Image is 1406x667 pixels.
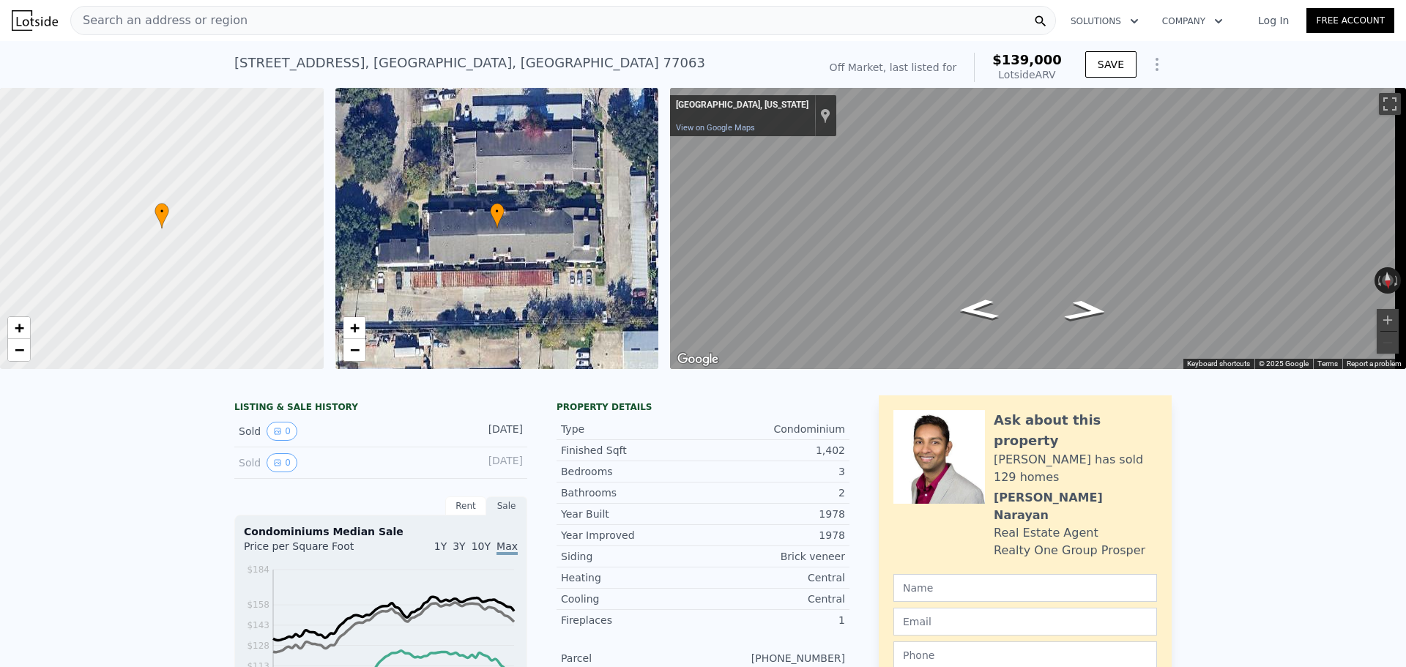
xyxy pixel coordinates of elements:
[670,88,1406,369] div: Street View
[561,485,703,500] div: Bathrooms
[472,540,491,552] span: 10Y
[486,496,527,515] div: Sale
[893,574,1157,602] input: Name
[703,570,845,585] div: Central
[1241,13,1306,28] a: Log In
[349,340,359,359] span: −
[561,528,703,543] div: Year Improved
[994,410,1157,451] div: Ask about this property
[992,52,1062,67] span: $139,000
[490,205,505,218] span: •
[155,203,169,228] div: •
[830,60,957,75] div: Off Market, last listed for
[244,539,381,562] div: Price per Square Foot
[703,613,845,627] div: 1
[349,318,359,337] span: +
[343,317,365,339] a: Zoom in
[247,641,269,651] tspan: $128
[1377,332,1399,354] button: Zoom out
[994,542,1145,559] div: Realty One Group Prosper
[1317,359,1338,368] a: Terms (opens in new tab)
[247,564,269,575] tspan: $184
[1059,8,1150,34] button: Solutions
[1381,267,1394,294] button: Reset the view
[940,294,1016,324] path: Go East
[239,422,369,441] div: Sold
[703,507,845,521] div: 1978
[1375,267,1383,294] button: Rotate counterclockwise
[674,350,722,369] a: Open this area in Google Maps (opens a new window)
[41,23,72,35] div: v 4.0.25
[561,422,703,436] div: Type
[445,496,486,515] div: Rent
[146,85,157,97] img: tab_keywords_by_traffic_grey.svg
[670,88,1406,369] div: Map
[674,350,722,369] img: Google
[239,453,369,472] div: Sold
[458,422,523,441] div: [DATE]
[8,339,30,361] a: Zoom out
[234,53,705,73] div: [STREET_ADDRESS] , [GEOGRAPHIC_DATA] , [GEOGRAPHIC_DATA] 77063
[1142,50,1172,79] button: Show Options
[992,67,1062,82] div: Lotside ARV
[453,540,465,552] span: 3Y
[557,401,849,413] div: Property details
[56,86,131,96] div: Domain Overview
[1306,8,1394,33] a: Free Account
[38,38,161,50] div: Domain: [DOMAIN_NAME]
[267,453,297,472] button: View historical data
[247,600,269,610] tspan: $158
[994,489,1157,524] div: [PERSON_NAME] Narayan
[703,464,845,479] div: 3
[1347,359,1402,368] a: Report a problem
[703,651,845,666] div: [PHONE_NUMBER]
[1187,359,1250,369] button: Keyboard shortcuts
[561,507,703,521] div: Year Built
[490,203,505,228] div: •
[247,620,269,630] tspan: $143
[496,540,518,555] span: Max
[1259,359,1309,368] span: © 2025 Google
[23,23,35,35] img: logo_orange.svg
[15,340,24,359] span: −
[162,86,247,96] div: Keywords by Traffic
[561,651,703,666] div: Parcel
[155,205,169,218] span: •
[1085,51,1137,78] button: SAVE
[343,339,365,361] a: Zoom out
[893,608,1157,636] input: Email
[994,451,1157,486] div: [PERSON_NAME] has sold 129 homes
[994,524,1098,542] div: Real Estate Agent
[1150,8,1235,34] button: Company
[40,85,51,97] img: tab_domain_overview_orange.svg
[703,549,845,564] div: Brick veneer
[561,443,703,458] div: Finished Sqft
[820,108,830,124] a: Show location on map
[434,540,447,552] span: 1Y
[703,422,845,436] div: Condominium
[1379,93,1401,115] button: Toggle fullscreen view
[458,453,523,472] div: [DATE]
[561,464,703,479] div: Bedrooms
[267,422,297,441] button: View historical data
[561,613,703,627] div: Fireplaces
[703,592,845,606] div: Central
[8,317,30,339] a: Zoom in
[12,10,58,31] img: Lotside
[703,443,845,458] div: 1,402
[1377,309,1399,331] button: Zoom in
[1046,295,1127,327] path: Go West
[23,38,35,50] img: website_grey.svg
[234,401,527,416] div: LISTING & SALE HISTORY
[244,524,518,539] div: Condominiums Median Sale
[703,485,845,500] div: 2
[561,570,703,585] div: Heating
[676,123,755,133] a: View on Google Maps
[1394,267,1402,294] button: Rotate clockwise
[71,12,248,29] span: Search an address or region
[561,592,703,606] div: Cooling
[703,528,845,543] div: 1978
[561,549,703,564] div: Siding
[676,100,808,111] div: [GEOGRAPHIC_DATA], [US_STATE]
[15,318,24,337] span: +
